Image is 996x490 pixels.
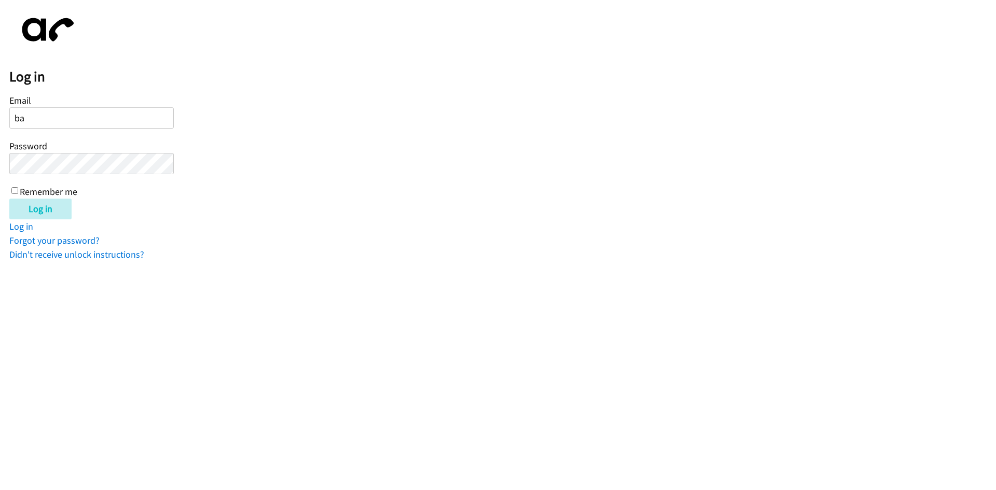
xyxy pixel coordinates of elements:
[9,140,47,152] label: Password
[9,248,144,260] a: Didn't receive unlock instructions?
[9,94,31,106] label: Email
[9,9,82,50] img: aphone-8a226864a2ddd6a5e75d1ebefc011f4aa8f32683c2d82f3fb0802fe031f96514.svg
[9,234,100,246] a: Forgot your password?
[9,220,33,232] a: Log in
[9,199,72,219] input: Log in
[20,186,77,198] label: Remember me
[9,68,996,86] h2: Log in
